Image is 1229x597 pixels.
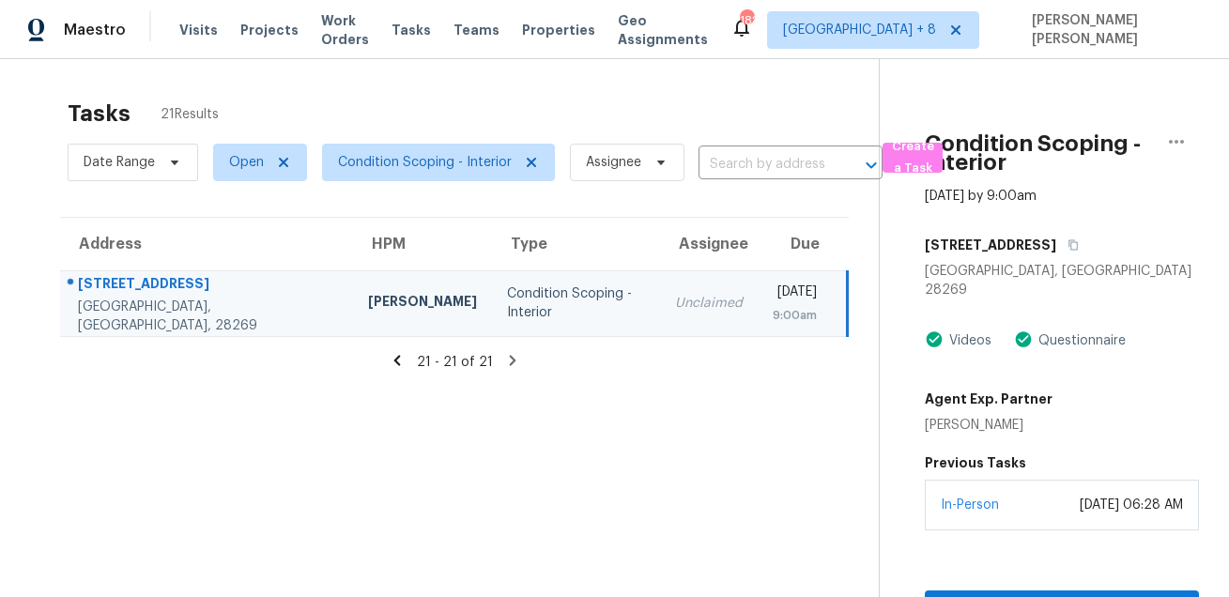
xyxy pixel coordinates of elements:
[758,218,848,270] th: Due
[321,11,369,49] span: Work Orders
[783,21,936,39] span: [GEOGRAPHIC_DATA] + 8
[925,453,1199,472] h5: Previous Tasks
[883,143,943,173] button: Create a Task
[925,236,1056,254] h5: [STREET_ADDRESS]
[78,298,338,335] div: [GEOGRAPHIC_DATA], [GEOGRAPHIC_DATA], 28269
[60,218,353,270] th: Address
[858,152,884,178] button: Open
[507,284,646,322] div: Condition Scoping - Interior
[353,218,492,270] th: HPM
[64,21,126,39] span: Maestro
[1014,329,1033,349] img: Artifact Present Icon
[240,21,299,39] span: Projects
[944,331,991,350] div: Videos
[392,23,431,37] span: Tasks
[618,11,708,49] span: Geo Assignments
[1080,496,1183,514] div: [DATE] 06:28 AM
[229,153,264,172] span: Open
[1033,331,1126,350] div: Questionnaire
[453,21,499,39] span: Teams
[699,150,830,179] input: Search by address
[925,390,1052,408] h5: Agent Exp. Partner
[492,218,661,270] th: Type
[161,105,219,124] span: 21 Results
[941,498,999,512] a: In-Person
[78,274,338,298] div: [STREET_ADDRESS]
[740,11,753,30] div: 182
[925,134,1154,172] h2: Condition Scoping - Interior
[338,153,512,172] span: Condition Scoping - Interior
[675,294,743,313] div: Unclaimed
[925,187,1037,206] div: [DATE] by 9:00am
[417,356,493,369] span: 21 - 21 of 21
[925,329,944,349] img: Artifact Present Icon
[1056,228,1082,262] button: Copy Address
[68,104,131,123] h2: Tasks
[660,218,758,270] th: Assignee
[586,153,641,172] span: Assignee
[368,292,477,315] div: [PERSON_NAME]
[925,262,1199,299] div: [GEOGRAPHIC_DATA], [GEOGRAPHIC_DATA] 28269
[773,283,817,306] div: [DATE]
[84,153,155,172] span: Date Range
[522,21,595,39] span: Properties
[925,416,1052,435] div: [PERSON_NAME]
[892,136,933,179] span: Create a Task
[179,21,218,39] span: Visits
[773,306,817,325] div: 9:00am
[1024,11,1201,49] span: [PERSON_NAME] [PERSON_NAME]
